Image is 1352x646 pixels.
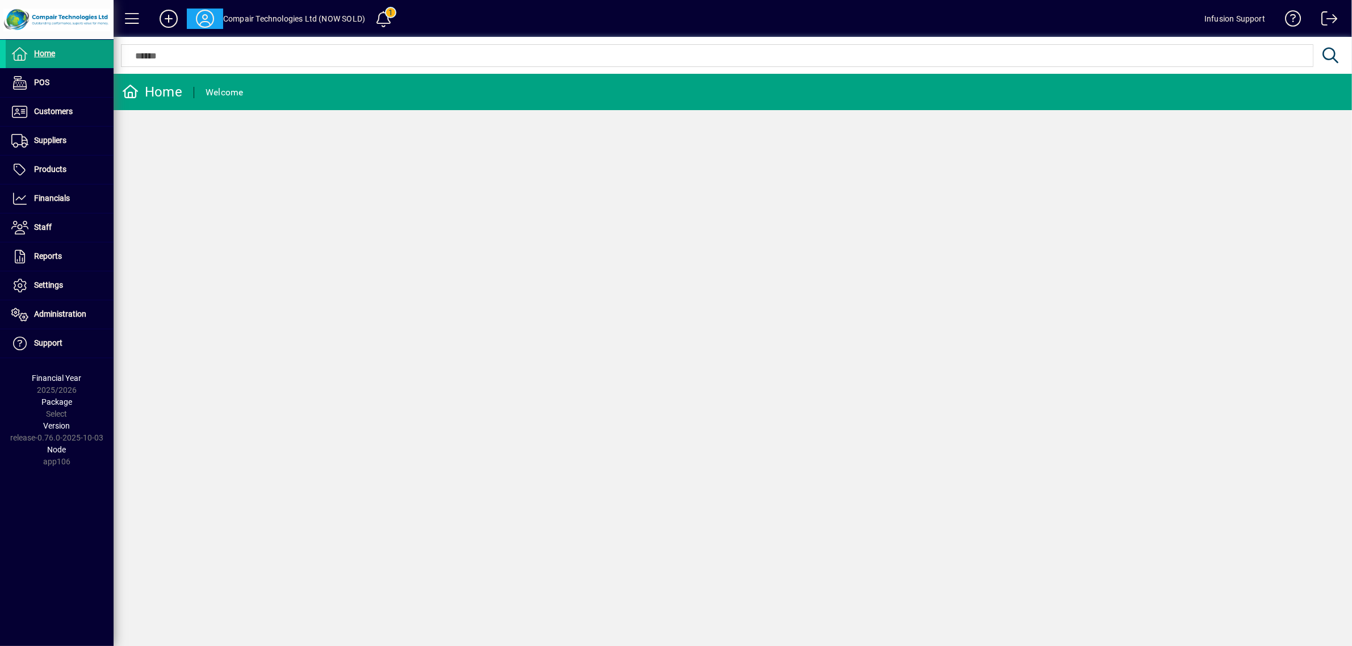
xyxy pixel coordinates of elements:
button: Profile [187,9,223,29]
span: Financial Year [32,374,82,383]
a: Settings [6,271,114,300]
a: Administration [6,300,114,329]
span: Settings [34,280,63,290]
span: Home [34,49,55,58]
a: Products [6,156,114,184]
span: Support [34,338,62,347]
a: Logout [1313,2,1338,39]
span: POS [34,78,49,87]
span: Package [41,397,72,406]
span: Suppliers [34,136,66,145]
a: Financials [6,184,114,213]
span: Staff [34,223,52,232]
button: Add [150,9,187,29]
a: Staff [6,213,114,242]
a: POS [6,69,114,97]
span: Administration [34,309,86,318]
span: Financials [34,194,70,203]
span: Customers [34,107,73,116]
span: Version [44,421,70,430]
span: Products [34,165,66,174]
span: Reports [34,251,62,261]
div: Compair Technologies Ltd (NOW SOLD) [223,10,365,28]
span: Node [48,445,66,454]
a: Customers [6,98,114,126]
a: Support [6,329,114,358]
div: Home [122,83,182,101]
a: Suppliers [6,127,114,155]
a: Reports [6,242,114,271]
div: Infusion Support [1204,10,1265,28]
a: Knowledge Base [1276,2,1301,39]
